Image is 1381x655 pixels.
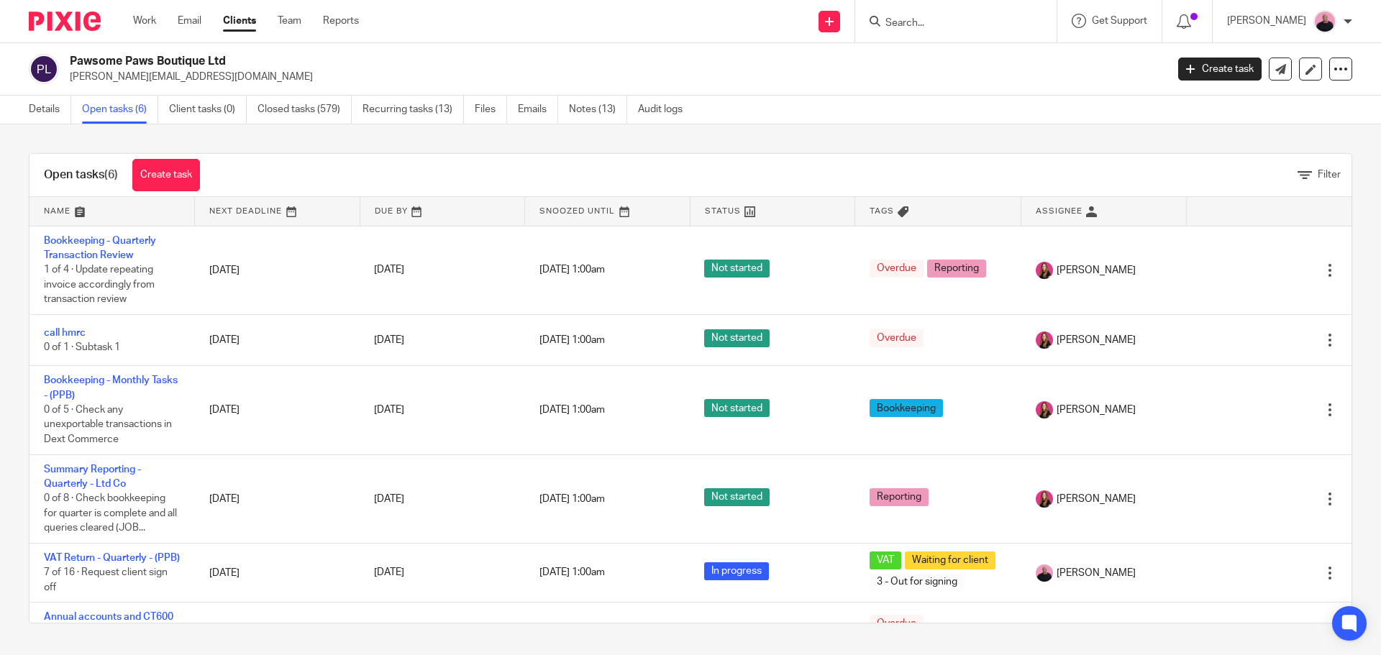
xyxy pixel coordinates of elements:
span: [DATE] [374,265,404,275]
span: Reporting [927,260,986,278]
a: Team [278,14,301,28]
span: [DATE] [374,494,404,504]
span: [PERSON_NAME] [1057,263,1136,278]
span: Tags [870,207,894,215]
a: Notes (13) [569,96,627,124]
span: 1 of 4 · Update repeating invoice accordingly from transaction review [44,265,155,304]
img: 17.png [1036,262,1053,279]
a: Client tasks (0) [169,96,247,124]
a: VAT Return - Quarterly - (PPB) [44,553,180,563]
a: Clients [223,14,256,28]
a: Create task [132,159,200,191]
span: [DATE] [374,568,404,578]
span: Not started [704,260,770,278]
img: svg%3E [29,54,59,84]
img: Bio%20-%20Kemi%20.png [1313,10,1336,33]
a: Bookkeeping - Quarterly Transaction Review [44,236,156,260]
a: Closed tasks (579) [257,96,352,124]
p: [PERSON_NAME] [1227,14,1306,28]
span: Overdue [870,260,924,278]
span: 3 - Out for signing [870,573,965,591]
img: Pixie [29,12,101,31]
img: 17.png [1036,331,1053,349]
span: Overdue [870,615,924,633]
span: Overdue [870,329,924,347]
a: Audit logs [638,96,693,124]
span: [DATE] 1:00am [539,405,605,415]
a: Annual accounts and CT600 return [44,612,173,636]
a: Work [133,14,156,28]
span: Not started [704,329,770,347]
span: 0 of 1 · Subtask 1 [44,342,120,352]
a: Reports [323,14,359,28]
span: [DATE] 1:00am [539,568,605,578]
p: [PERSON_NAME][EMAIL_ADDRESS][DOMAIN_NAME] [70,70,1157,84]
td: [DATE] [195,454,360,543]
a: Email [178,14,201,28]
span: [DATE] 1:00am [539,265,605,275]
span: [DATE] 1:00am [539,335,605,345]
span: Waiting for client [905,551,995,569]
span: 0 of 5 · Check any unexportable transactions in Dext Commerce [44,405,172,444]
a: Details [29,96,71,124]
a: Create task [1178,58,1262,81]
span: In progress [704,562,769,580]
span: Not started [704,399,770,417]
td: [DATE] [195,226,360,314]
span: VAT [870,551,901,569]
span: 7 of 16 · Request client sign off [44,568,168,593]
span: [PERSON_NAME] [1057,566,1136,580]
span: Get Support [1092,16,1147,26]
span: Snoozed Until [539,207,615,215]
img: Bio%20-%20Kemi%20.png [1036,564,1053,582]
h1: Open tasks [44,168,118,183]
a: Summary Reporting - Quarterly - Ltd Co [44,464,141,489]
td: [DATE] [195,366,360,454]
a: call hmrc [44,328,86,338]
span: Filter [1318,170,1341,180]
span: [PERSON_NAME] [1057,333,1136,347]
a: Files [475,96,507,124]
span: [PERSON_NAME] [1057,492,1136,506]
span: [DATE] [374,405,404,415]
span: [PERSON_NAME] [1057,403,1136,417]
a: Recurring tasks (13) [363,96,464,124]
img: 17.png [1036,401,1053,418]
td: [DATE] [195,544,360,603]
a: Bookkeeping - Monthly Tasks - (PPB) [44,375,178,400]
a: Open tasks (6) [82,96,158,124]
span: [DATE] 1:00am [539,494,605,504]
input: Search [884,17,1013,30]
span: (6) [104,169,118,180]
h2: Pawsome Paws Boutique Ltd [70,54,939,69]
span: Reporting [870,488,929,506]
span: 0 of 8 · Check bookkeeping for quarter is complete and all queries cleared (JOB... [44,494,177,533]
a: Emails [518,96,558,124]
span: Not started [704,488,770,506]
span: Status [705,207,741,215]
span: [DATE] [374,335,404,345]
img: 17.png [1036,490,1053,508]
span: Bookkeeping [870,399,943,417]
td: [DATE] [195,314,360,365]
